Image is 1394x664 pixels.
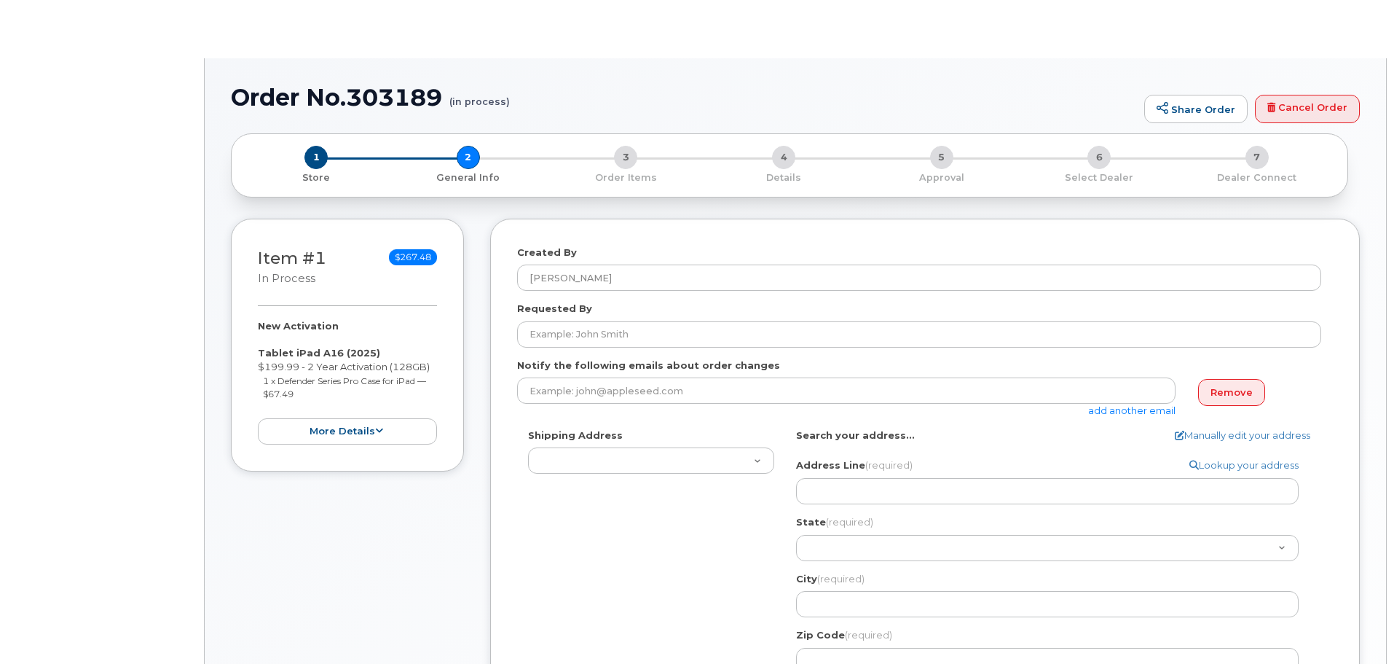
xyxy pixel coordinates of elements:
a: 1 Store [243,169,390,184]
span: (required) [845,629,892,641]
label: Address Line [796,458,913,472]
label: Zip Code [796,628,892,642]
h3: Item #1 [258,249,326,286]
small: 1 x Defender Series Pro Case for iPad — $67.49 [263,375,426,400]
span: (required) [817,573,865,585]
a: Cancel Order [1255,95,1360,124]
label: Requested By [517,302,592,316]
button: more details [258,418,437,445]
a: Share Order [1144,95,1248,124]
label: Created By [517,246,577,259]
h1: Order No.303189 [231,85,1137,110]
label: State [796,515,873,529]
span: $267.48 [389,249,437,265]
span: (required) [826,516,873,528]
a: add another email [1088,405,1176,416]
label: Shipping Address [528,429,623,442]
input: Example: John Smith [517,321,1321,348]
small: (in process) [449,85,510,107]
a: Lookup your address [1189,458,1299,472]
span: 1 [304,146,328,169]
small: in process [258,272,315,285]
label: Search your address... [796,429,915,442]
span: (required) [865,459,913,471]
label: City [796,572,865,586]
a: Manually edit your address [1175,429,1310,442]
a: Remove [1198,379,1265,406]
strong: New Activation [258,320,339,332]
input: Example: john@appleseed.com [517,378,1176,404]
label: Notify the following emails about order changes [517,359,780,372]
div: $199.99 - 2 Year Activation (128GB) [258,319,437,445]
p: Store [249,171,384,184]
strong: Tablet iPad A16 (2025) [258,347,380,359]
